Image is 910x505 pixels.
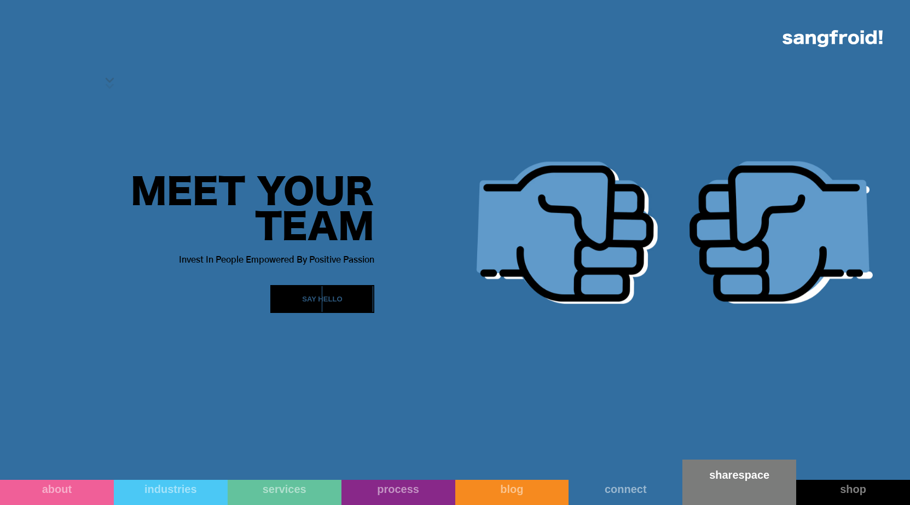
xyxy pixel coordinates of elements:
[569,480,682,505] a: connect
[783,30,883,47] img: logo
[228,483,341,496] div: services
[228,480,341,505] a: services
[131,176,374,246] h2: MEET YOUR TEAM
[114,480,228,505] a: industries
[302,294,343,305] div: Say Hello
[455,483,569,496] div: blog
[131,251,374,268] div: Invest In People Empowered By Positive Passion
[796,483,910,496] div: shop
[569,483,682,496] div: connect
[341,483,455,496] div: process
[796,480,910,505] a: shop
[114,483,228,496] div: industries
[455,480,569,505] a: blog
[425,207,457,213] a: privacy policy
[270,285,374,313] a: Say Hello
[341,480,455,505] a: process
[682,468,796,481] div: sharespace
[682,460,796,505] a: sharespace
